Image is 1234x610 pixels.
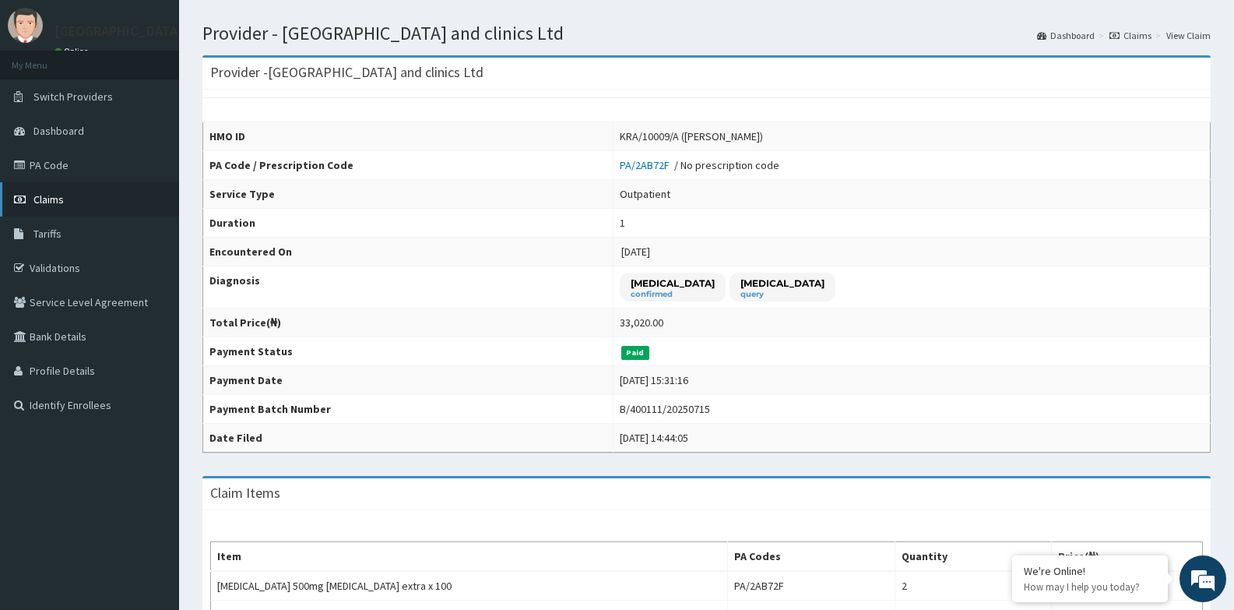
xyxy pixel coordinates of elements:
[620,315,663,330] div: 33,020.00
[33,192,64,206] span: Claims
[740,291,824,298] small: query
[620,186,670,202] div: Outpatient
[54,24,251,38] p: [GEOGRAPHIC_DATA] And Clinics
[211,542,728,572] th: Item
[203,122,613,151] th: HMO ID
[895,542,1052,572] th: Quantity
[740,277,824,290] p: [MEDICAL_DATA]
[631,277,715,290] p: [MEDICAL_DATA]
[727,571,895,601] td: PA/2AB72F
[211,571,728,601] td: [MEDICAL_DATA] 500mg [MEDICAL_DATA] extra x 100
[81,87,262,108] div: Chat with us now
[29,78,63,117] img: d_794563401_company_1708531726252_794563401
[1037,29,1095,42] a: Dashboard
[8,425,297,480] textarea: Type your message and hit 'Enter'
[33,124,84,138] span: Dashboard
[33,227,62,241] span: Tariffs
[727,542,895,572] th: PA Codes
[620,372,688,388] div: [DATE] 15:31:16
[8,8,43,43] img: User Image
[1024,580,1156,594] p: How may I help you today?
[203,180,613,209] th: Service Type
[203,151,613,180] th: PA Code / Prescription Code
[203,366,613,395] th: Payment Date
[203,238,613,266] th: Encountered On
[621,346,649,360] span: Paid
[54,46,92,57] a: Online
[210,486,280,500] h3: Claim Items
[1166,29,1211,42] a: View Claim
[255,8,293,45] div: Minimize live chat window
[620,215,625,231] div: 1
[210,65,483,79] h3: Provider - [GEOGRAPHIC_DATA] and clinics Ltd
[33,90,113,104] span: Switch Providers
[631,291,715,298] small: confirmed
[203,337,613,366] th: Payment Status
[895,571,1052,601] td: 2
[620,157,779,173] div: / No prescription code
[1109,29,1151,42] a: Claims
[203,309,613,337] th: Total Price(₦)
[203,395,613,424] th: Payment Batch Number
[90,196,215,354] span: We're online!
[203,266,613,309] th: Diagnosis
[203,424,613,453] th: Date Filed
[620,401,710,417] div: B/400111/20250715
[620,158,674,172] a: PA/2AB72F
[1024,564,1156,578] div: We're Online!
[1052,542,1203,572] th: Price(₦)
[620,129,763,144] div: KRA/10009/A ([PERSON_NAME])
[202,23,1211,44] h1: Provider - [GEOGRAPHIC_DATA] and clinics Ltd
[621,245,650,259] span: [DATE]
[203,209,613,238] th: Duration
[620,430,688,446] div: [DATE] 14:44:05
